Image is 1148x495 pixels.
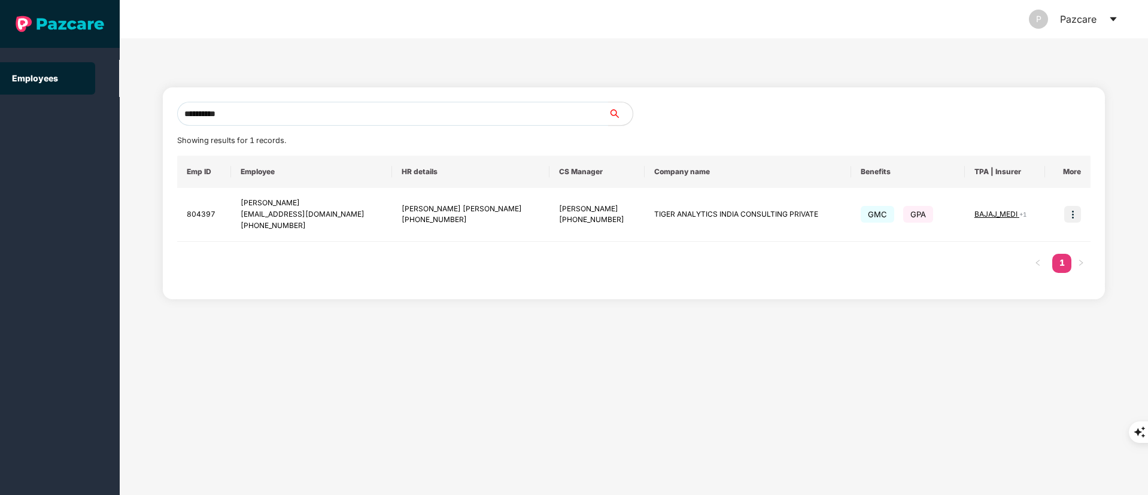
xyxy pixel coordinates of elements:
[177,188,231,242] td: 804397
[1019,211,1026,218] span: + 1
[903,206,933,223] span: GPA
[851,156,964,188] th: Benefits
[645,188,851,242] td: TIGER ANALYTICS INDIA CONSULTING PRIVATE
[231,156,393,188] th: Employee
[965,156,1045,188] th: TPA | Insurer
[1108,14,1118,24] span: caret-down
[549,156,645,188] th: CS Manager
[392,156,549,188] th: HR details
[177,156,231,188] th: Emp ID
[1052,254,1071,273] li: 1
[1071,254,1091,273] button: right
[402,214,540,226] div: [PHONE_NUMBER]
[1064,206,1081,223] img: icon
[559,214,635,226] div: [PHONE_NUMBER]
[241,209,383,220] div: [EMAIL_ADDRESS][DOMAIN_NAME]
[177,136,286,145] span: Showing results for 1 records.
[1028,254,1047,273] li: Previous Page
[1028,254,1047,273] button: left
[1034,259,1041,266] span: left
[12,73,58,83] a: Employees
[645,156,851,188] th: Company name
[1052,254,1071,272] a: 1
[608,109,633,119] span: search
[1045,156,1091,188] th: More
[608,102,633,126] button: search
[861,206,894,223] span: GMC
[402,204,540,215] div: [PERSON_NAME] [PERSON_NAME]
[241,198,383,209] div: [PERSON_NAME]
[1036,10,1041,29] span: P
[559,204,635,215] div: [PERSON_NAME]
[974,209,1019,218] span: BAJAJ_MEDI
[1077,259,1085,266] span: right
[241,220,383,232] div: [PHONE_NUMBER]
[1071,254,1091,273] li: Next Page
